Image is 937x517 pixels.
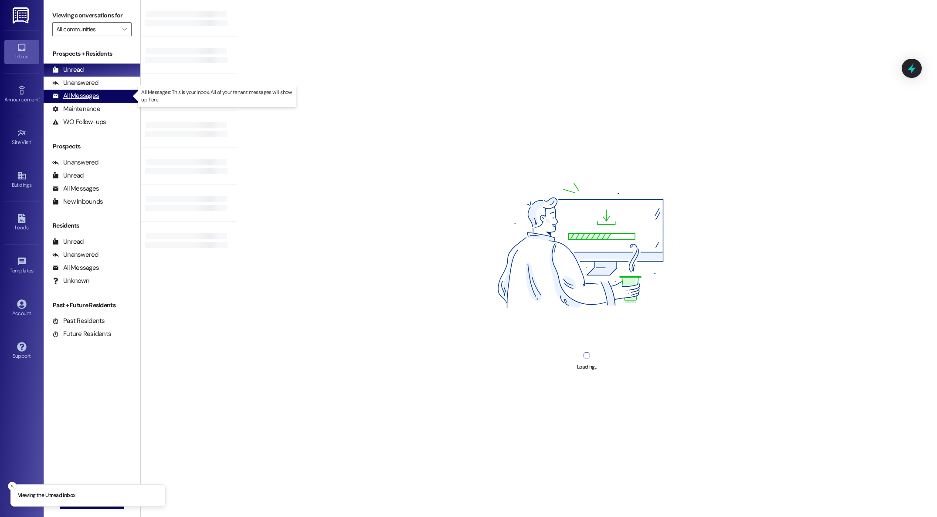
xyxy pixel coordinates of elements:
div: Prospects [44,142,140,151]
div: Prospects + Residents [44,49,140,58]
a: Account [4,297,39,320]
button: Close toast [8,482,17,490]
span: • [31,138,33,144]
div: Past + Future Residents [44,301,140,310]
a: Buildings [4,168,39,192]
i:  [122,26,127,33]
div: WO Follow-ups [52,117,106,127]
img: ResiDesk Logo [13,7,31,23]
p: All Messages: This is your inbox. All of your tenant messages will show up here. [141,89,293,104]
div: All Messages [52,91,99,101]
div: Unanswered [52,250,98,259]
div: Unread [52,65,84,74]
div: Unanswered [52,158,98,167]
a: Inbox [4,40,39,64]
div: Unanswered [52,78,98,87]
a: Leads [4,211,39,235]
div: Residents [44,221,140,230]
div: Unread [52,237,84,246]
span: • [34,266,35,272]
label: Viewing conversations for [52,9,132,22]
div: Future Residents [52,329,111,339]
div: Unknown [52,276,89,285]
input: All communities [56,22,118,36]
div: All Messages [52,263,99,272]
div: Loading... [577,363,597,372]
span: • [39,95,40,101]
a: Site Visit • [4,126,39,149]
a: Support [4,339,39,363]
div: Unread [52,171,84,180]
div: All Messages [52,184,99,193]
p: Viewing the Unread inbox [18,492,75,500]
div: New Inbounds [52,197,103,206]
div: Maintenance [52,104,100,114]
div: Past Residents [52,316,105,326]
a: Templates • [4,254,39,278]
